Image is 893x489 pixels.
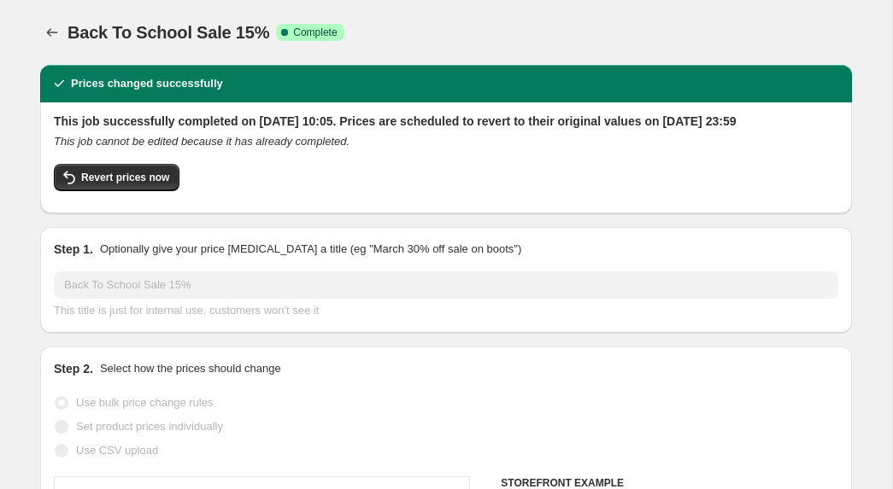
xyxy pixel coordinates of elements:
[68,23,269,42] span: Back To School Sale 15%
[81,171,169,184] span: Revert prices now
[54,304,319,317] span: This title is just for internal use, customers won't see it
[54,271,838,299] input: 30% off holiday sale
[100,241,521,258] p: Optionally give your price [MEDICAL_DATA] a title (eg "March 30% off sale on boots")
[54,360,93,377] h2: Step 2.
[293,26,337,39] span: Complete
[100,360,281,377] p: Select how the prices should change
[40,20,64,44] button: Price change jobs
[54,164,179,191] button: Revert prices now
[54,241,93,258] h2: Step 1.
[76,444,158,457] span: Use CSV upload
[54,113,838,130] h2: This job successfully completed on [DATE] 10:05. Prices are scheduled to revert to their original...
[76,396,213,409] span: Use bulk price change rules
[54,135,350,148] i: This job cannot be edited because it has already completed.
[76,420,223,433] span: Set product prices individually
[71,75,223,92] h2: Prices changed successfully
